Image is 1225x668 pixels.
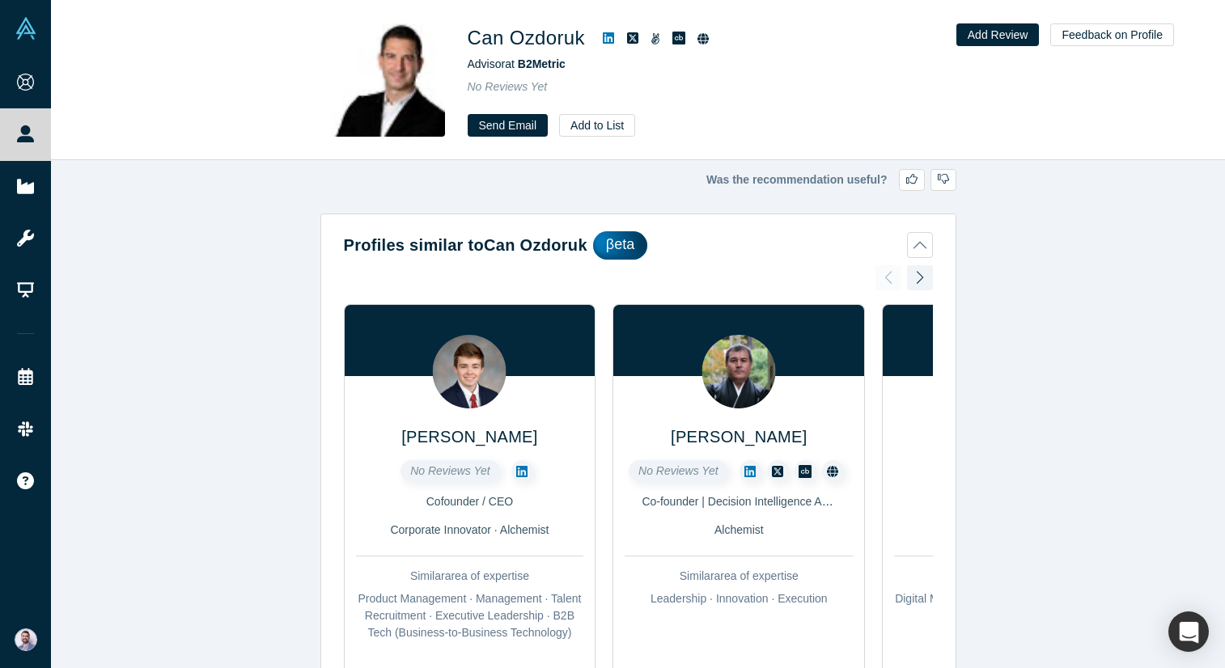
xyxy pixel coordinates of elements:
span: No Reviews Yet [638,464,718,477]
img: Alchemist Vault Logo [15,17,37,40]
span: Cofounder / CEO [426,495,513,508]
button: Feedback on Profile [1050,23,1174,46]
div: Network [894,522,1122,539]
img: Sam Jadali's Account [15,628,37,651]
a: [PERSON_NAME] [401,428,537,446]
button: Add Review [956,23,1040,46]
span: Advisor at [468,57,566,70]
button: Add to List [559,114,635,137]
a: Send Email [468,114,549,137]
img: Jacob Zimerman's Profile Image [433,335,507,408]
span: Leadership · Innovation · Execution [651,592,828,605]
div: Alchemist [625,522,853,539]
div: Similar area of expertise [356,568,584,585]
div: Was the recommendation useful? [320,169,956,191]
span: Digital Marketing · Content Marketing · Social Media Marketing [895,592,1121,622]
h2: Profiles similar to Can Ozdoruk [344,233,587,257]
h1: Can Ozdoruk [468,23,585,53]
a: [PERSON_NAME] [671,428,807,446]
div: Corporate Innovator · Alchemist [356,522,584,539]
span: Co-founder | Decision Intelligence Agentic AI [642,495,865,508]
img: Sinjin Wolf's Profile Image [702,335,776,408]
div: Similar area of expertise [625,568,853,585]
span: No Reviews Yet [468,80,548,93]
div: βeta [593,231,647,260]
div: Similar area of expertise [894,568,1122,585]
img: Can Ozdoruk's Profile Image [332,23,445,137]
span: No Reviews Yet [410,464,490,477]
a: B2Metric [518,57,566,70]
button: Profiles similar toCan Ozdorukβeta [344,231,933,260]
span: Product Management · Management · Talent Recruitment · Executive Leadership · B2B Tech (Business-... [358,592,581,639]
